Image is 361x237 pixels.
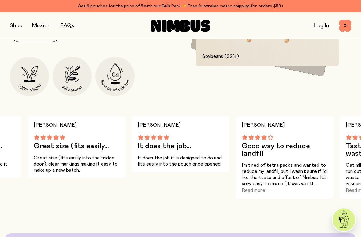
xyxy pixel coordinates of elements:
img: agent [333,208,355,231]
p: I’m tired of tetra packs and wanted to reduce my landfill, but I wasn’t sure if I’d like the tast... [242,162,327,187]
h4: [PERSON_NAME] [242,120,327,130]
a: Log In [314,23,329,29]
h3: It does the job... [138,143,223,150]
h4: [PERSON_NAME] [138,120,223,130]
div: Get 6 pouches for the price of 5 with our Bulk Pack ✨ Free Australian metro shipping for orders $59+ [10,2,351,10]
button: Read more [242,187,265,194]
h4: [PERSON_NAME] [34,120,119,130]
p: Great size (fits easily into the fridge door), clear markings making it easy to make up a new batch. [34,155,119,173]
button: 0 [339,20,351,32]
h3: Great size (fits easily... [34,143,119,150]
h3: Good way to reduce landfill [242,143,327,157]
a: Mission [32,23,50,29]
p: It does the job it is designed to do and fits easily into the pouch once opened. [138,155,223,167]
a: FAQs [60,23,74,29]
p: Soybeans (92%) [202,53,333,60]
